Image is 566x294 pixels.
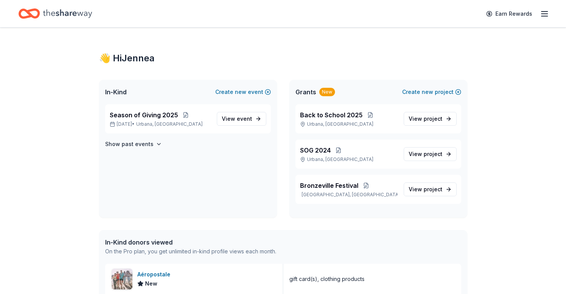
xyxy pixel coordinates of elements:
button: Createnewproject [402,87,461,97]
span: new [235,87,246,97]
span: Grants [295,87,316,97]
h4: Show past events [105,140,153,149]
div: Aéropostale [137,270,173,279]
span: project [424,186,442,192]
span: Bronzeville Festival [300,181,358,190]
span: View [409,149,442,159]
span: View [222,114,252,123]
span: project [424,115,442,122]
a: Earn Rewards [482,7,537,21]
p: Urbana, [GEOGRAPHIC_DATA] [300,156,398,163]
button: Createnewevent [215,87,271,97]
div: In-Kind donors viewed [105,238,276,247]
button: Show past events [105,140,162,149]
span: In-Kind [105,87,127,97]
span: View [409,114,442,123]
span: New [145,279,157,288]
span: project [424,151,442,157]
img: Image for Aéropostale [112,269,132,289]
p: [GEOGRAPHIC_DATA], [GEOGRAPHIC_DATA] [300,192,398,198]
a: Home [18,5,92,23]
span: Back to School 2025 [300,110,363,120]
div: On the Pro plan, you get unlimited in-kind profile views each month. [105,247,276,256]
span: event [237,115,252,122]
a: View project [404,112,457,126]
span: Season of Giving 2025 [110,110,178,120]
span: SOG 2024 [300,146,331,155]
span: new [422,87,433,97]
div: New [319,88,335,96]
p: Urbana, [GEOGRAPHIC_DATA] [300,121,398,127]
span: Urbana, [GEOGRAPHIC_DATA] [136,121,203,127]
a: View event [217,112,266,126]
span: View [409,185,442,194]
a: View project [404,147,457,161]
div: 👋 Hi Jennea [99,52,467,64]
a: View project [404,182,457,196]
p: [DATE] • [110,121,211,127]
div: gift card(s), clothing products [289,274,365,284]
